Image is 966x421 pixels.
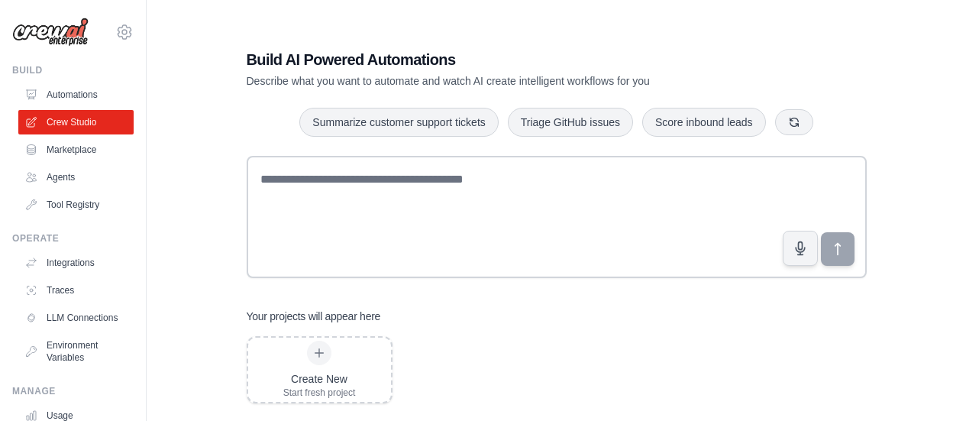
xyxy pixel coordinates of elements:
[12,385,134,397] div: Manage
[12,18,89,47] img: Logo
[18,306,134,330] a: LLM Connections
[18,110,134,134] a: Crew Studio
[283,371,356,387] div: Create New
[18,251,134,275] a: Integrations
[18,165,134,189] a: Agents
[508,108,633,137] button: Triage GitHub issues
[283,387,356,399] div: Start fresh project
[775,109,813,135] button: Get new suggestions
[18,138,134,162] a: Marketplace
[12,232,134,245] div: Operate
[247,309,381,324] h3: Your projects will appear here
[18,193,134,217] a: Tool Registry
[783,231,818,266] button: Click to speak your automation idea
[247,49,760,70] h1: Build AI Powered Automations
[299,108,498,137] button: Summarize customer support tickets
[247,73,760,89] p: Describe what you want to automate and watch AI create intelligent workflows for you
[18,333,134,370] a: Environment Variables
[12,64,134,76] div: Build
[18,278,134,303] a: Traces
[642,108,766,137] button: Score inbound leads
[18,83,134,107] a: Automations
